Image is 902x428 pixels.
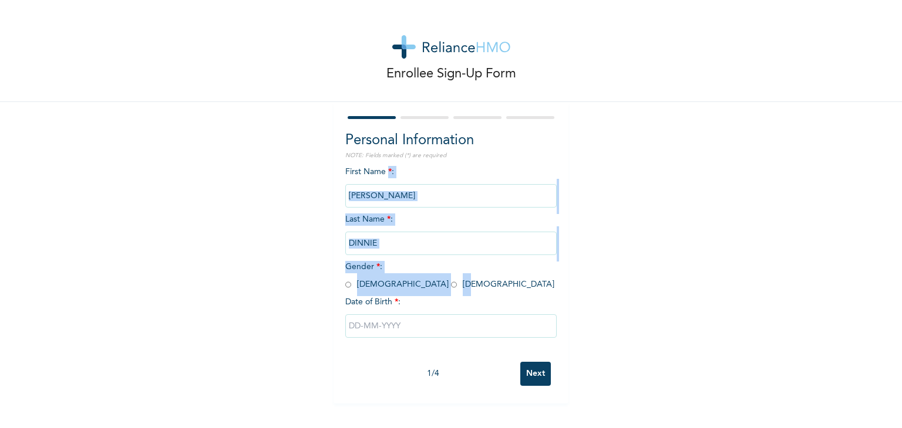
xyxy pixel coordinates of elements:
input: Enter your first name [345,184,557,208]
p: Enrollee Sign-Up Form [386,64,516,84]
span: Gender : [DEMOGRAPHIC_DATA] [DEMOGRAPHIC_DATA] [345,263,554,288]
h2: Personal Information [345,130,557,151]
div: 1 / 4 [345,368,520,380]
span: First Name : [345,168,557,200]
p: NOTE: Fields marked (*) are required [345,151,557,160]
img: logo [392,35,510,59]
input: DD-MM-YYYY [345,314,557,338]
span: Last Name : [345,215,557,247]
input: Next [520,362,551,386]
input: Enter your last name [345,232,557,255]
span: Date of Birth : [345,296,400,308]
